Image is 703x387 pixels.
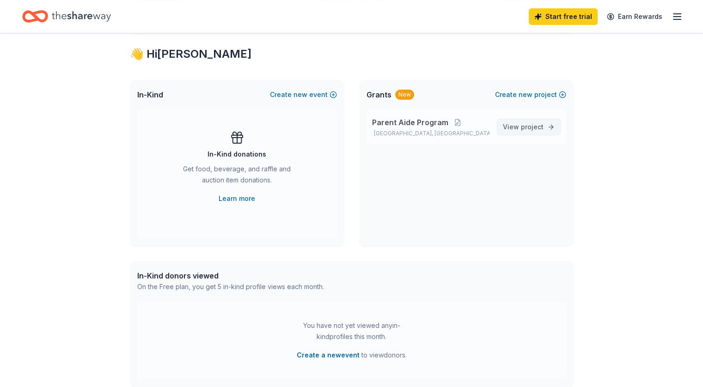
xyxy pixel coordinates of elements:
div: On the Free plan, you get 5 in-kind profile views each month. [137,281,324,292]
span: In-Kind [137,89,163,100]
a: Start free trial [529,8,598,25]
p: [GEOGRAPHIC_DATA], [GEOGRAPHIC_DATA] [372,130,489,137]
a: View project [497,119,561,135]
div: New [395,90,414,100]
button: Createnewevent [270,89,337,100]
a: Home [22,6,111,27]
span: new [519,89,532,100]
span: View [503,121,544,133]
div: Get food, beverage, and raffle and auction item donations. [174,163,300,189]
span: Grants [367,89,391,100]
span: Parent Aide Program [372,117,448,128]
a: Earn Rewards [601,8,668,25]
span: new [293,89,307,100]
div: You have not yet viewed any in-kind profiles this month. [294,320,410,342]
span: to view donors . [297,350,407,361]
a: Learn more [219,193,255,204]
button: Create a newevent [297,350,360,361]
button: Createnewproject [495,89,566,100]
span: project [521,123,544,131]
div: In-Kind donors viewed [137,270,324,281]
div: In-Kind donations [208,149,266,160]
div: 👋 Hi [PERSON_NAME] [130,47,574,61]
